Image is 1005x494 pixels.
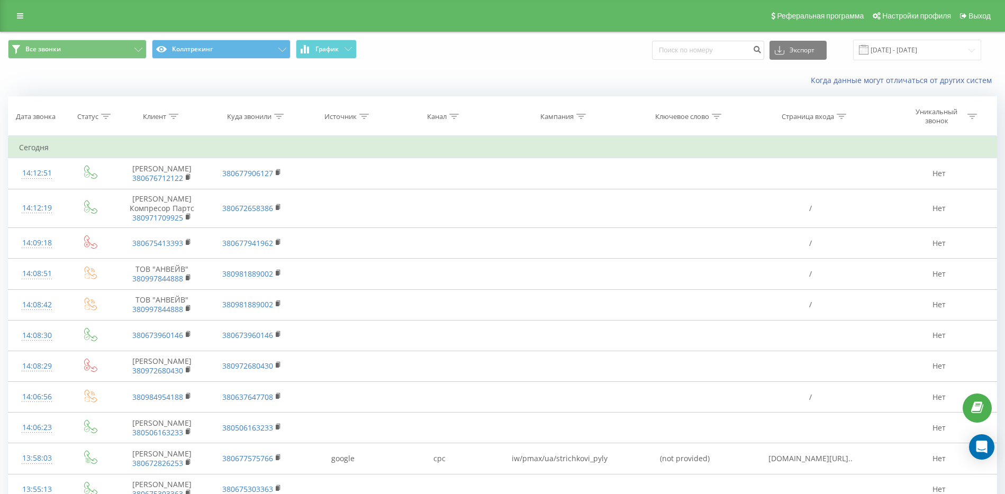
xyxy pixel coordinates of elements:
[777,12,864,20] span: Реферальная программа
[132,304,183,314] a: 380997844888
[882,158,997,189] td: Нет
[19,163,55,184] div: 14:12:51
[882,413,997,443] td: Нет
[132,427,183,437] a: 380506163233
[739,228,882,259] td: /
[391,443,488,474] td: cpc
[25,45,61,53] span: Все звонки
[969,434,994,460] div: Open Intercom Messenger
[739,189,882,228] td: /
[8,137,997,158] td: Сегодня
[132,173,183,183] a: 380676712122
[19,417,55,438] div: 14:06:23
[222,453,273,463] a: 380677575766
[882,351,997,381] td: Нет
[882,228,997,259] td: Нет
[908,107,965,125] div: Уникальный звонок
[132,238,183,248] a: 380675413393
[324,112,357,121] div: Источник
[655,112,709,121] div: Ключевое слово
[115,351,209,381] td: [PERSON_NAME]
[115,443,209,474] td: [PERSON_NAME]
[132,392,183,402] a: 380984954188
[222,168,273,178] a: 380677906127
[143,112,166,121] div: Клиент
[16,112,56,121] div: Дата звонка
[296,40,357,59] button: График
[132,330,183,340] a: 380673960146
[8,40,147,59] button: Все звонки
[115,413,209,443] td: [PERSON_NAME]
[19,325,55,346] div: 14:08:30
[782,112,834,121] div: Страница входа
[222,361,273,371] a: 380972680430
[77,112,98,121] div: Статус
[882,382,997,413] td: Нет
[19,387,55,407] div: 14:06:56
[132,458,183,468] a: 380672826253
[882,12,951,20] span: Настройки профиля
[132,273,183,283] a: 380997844888
[882,320,997,351] td: Нет
[968,12,991,20] span: Выход
[19,198,55,218] div: 14:12:19
[132,365,183,376] a: 380972680430
[222,423,273,433] a: 380506163233
[222,203,273,213] a: 380672658386
[631,443,739,474] td: (not provided)
[315,45,339,53] span: График
[769,41,827,60] button: Экспорт
[222,269,273,279] a: 380981889002
[739,259,882,289] td: /
[222,299,273,309] a: 380981889002
[882,259,997,289] td: Нет
[222,330,273,340] a: 380673960146
[19,233,55,253] div: 14:09:18
[152,40,291,59] button: Коллтрекинг
[882,189,997,228] td: Нет
[427,112,447,121] div: Канал
[19,295,55,315] div: 14:08:42
[652,41,764,60] input: Поиск по номеру
[19,356,55,377] div: 14:08:29
[739,289,882,320] td: /
[19,448,55,469] div: 13:58:03
[811,75,997,85] a: Когда данные могут отличаться от других систем
[739,382,882,413] td: /
[540,112,574,121] div: Кампания
[227,112,271,121] div: Куда звонили
[115,289,209,320] td: ТОВ "АНВЕЙВ"
[115,158,209,189] td: [PERSON_NAME]
[768,453,853,463] span: [DOMAIN_NAME][URL]..
[882,289,997,320] td: Нет
[222,238,273,248] a: 380677941962
[132,213,183,223] a: 380971709925
[295,443,392,474] td: google
[19,263,55,284] div: 14:08:51
[115,189,209,228] td: [PERSON_NAME] Компресор Партс
[488,443,631,474] td: iw/pmax/ua/strichkovi_pyly
[222,392,273,402] a: 380637647708
[882,443,997,474] td: Нет
[222,484,273,494] a: 380675303363
[115,259,209,289] td: ТОВ "АНВЕЙВ"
